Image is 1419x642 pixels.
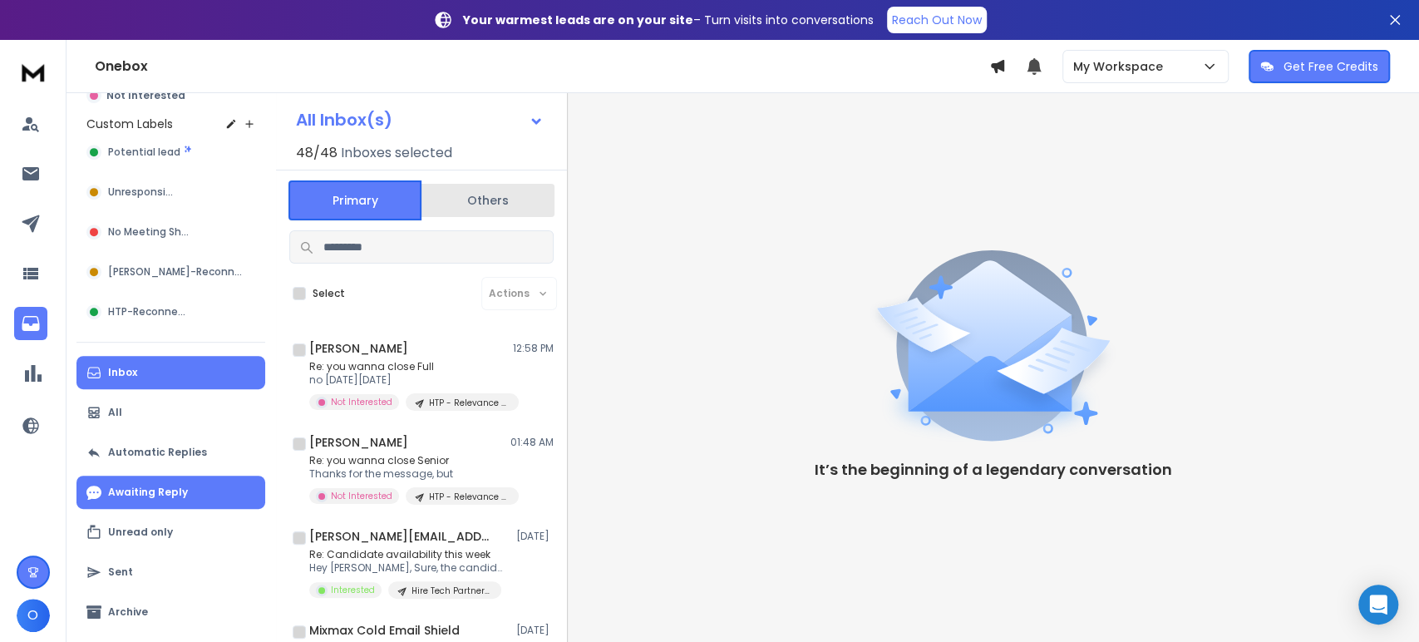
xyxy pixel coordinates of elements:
button: No Meeting Show [76,215,265,249]
p: Not Interested [331,490,392,502]
button: Awaiting Reply [76,476,265,509]
h1: [PERSON_NAME] [309,340,408,357]
p: [DATE] [516,530,554,543]
p: Hey [PERSON_NAME], Sure, the candidate is [309,561,509,575]
p: All [108,406,122,419]
p: Re: Candidate availability this week [309,548,509,561]
button: Unresponsive [76,175,265,209]
p: 01:48 AM [510,436,554,449]
button: Primary [288,180,421,220]
h3: Inboxes selected [341,143,452,163]
h1: [PERSON_NAME] [309,434,408,451]
h1: All Inbox(s) [296,111,392,128]
button: Potential lead [76,136,265,169]
strong: Your warmest leads are on your site [463,12,693,28]
p: Not Interested [106,89,185,102]
button: [PERSON_NAME]-Reconnect [76,255,265,289]
h3: Custom Labels [86,116,173,132]
p: Inbox [108,366,137,379]
a: Reach Out Now [887,7,987,33]
p: Thanks for the message, but [309,467,509,481]
span: Unresponsive [108,185,178,199]
p: Archive [108,605,148,619]
p: Get Free Credits [1284,58,1378,75]
button: Others [421,182,554,219]
p: HTP - Relevance based copy- OpenAI [429,491,509,503]
p: Re: you wanna close Senior [309,454,509,467]
button: All [76,396,265,429]
button: Get Free Credits [1249,50,1390,83]
button: O [17,599,50,632]
p: no [DATE][DATE] [309,373,509,387]
p: 12:58 PM [513,342,554,355]
p: Hire Tech Partners Recruitment - Hybrid "Combined" Positioning Template [411,585,491,597]
p: My Workspace [1073,58,1170,75]
span: HTP-Reconnect [108,305,188,319]
button: Unread only [76,516,265,549]
p: Not Interested [331,396,392,408]
button: Not Interested [76,79,265,112]
p: Interested [331,584,375,596]
h1: [PERSON_NAME][EMAIL_ADDRESS][DOMAIN_NAME] [309,528,492,545]
p: Re: you wanna close Full [309,360,509,373]
button: All Inbox(s) [283,103,557,136]
p: Awaiting Reply [108,486,188,499]
p: It’s the beginning of a legendary conversation [815,458,1172,481]
label: Select [313,287,345,300]
button: Automatic Replies [76,436,265,469]
span: [PERSON_NAME]-Reconnect [108,265,248,279]
img: logo [17,57,50,87]
span: Potential lead [108,146,180,159]
p: [DATE] [516,624,554,637]
button: Archive [76,595,265,629]
button: HTP-Reconnect [76,295,265,328]
button: Sent [76,556,265,589]
div: Open Intercom Messenger [1358,585,1398,625]
p: HTP - Relevance based copy- OpenAI [429,397,509,409]
p: Sent [108,565,133,579]
span: No Meeting Show [108,225,195,239]
h1: Mixmax Cold Email Shield [309,622,460,639]
p: – Turn visits into conversations [463,12,874,28]
span: 48 / 48 [296,143,338,163]
p: Reach Out Now [892,12,982,28]
p: Unread only [108,526,173,539]
p: Automatic Replies [108,446,207,459]
h1: Onebox [95,57,989,77]
button: Inbox [76,356,265,389]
